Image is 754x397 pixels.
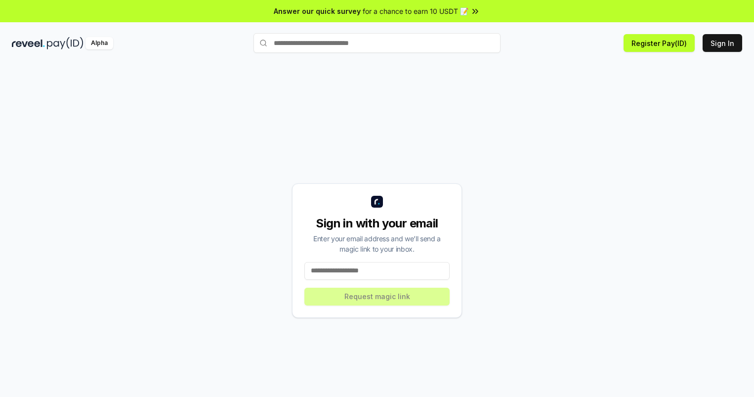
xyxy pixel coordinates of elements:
img: logo_small [371,196,383,208]
button: Sign In [703,34,742,52]
span: Answer our quick survey [274,6,361,16]
button: Register Pay(ID) [624,34,695,52]
span: for a chance to earn 10 USDT 📝 [363,6,468,16]
div: Sign in with your email [304,216,450,231]
div: Enter your email address and we’ll send a magic link to your inbox. [304,233,450,254]
div: Alpha [85,37,113,49]
img: pay_id [47,37,84,49]
img: reveel_dark [12,37,45,49]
